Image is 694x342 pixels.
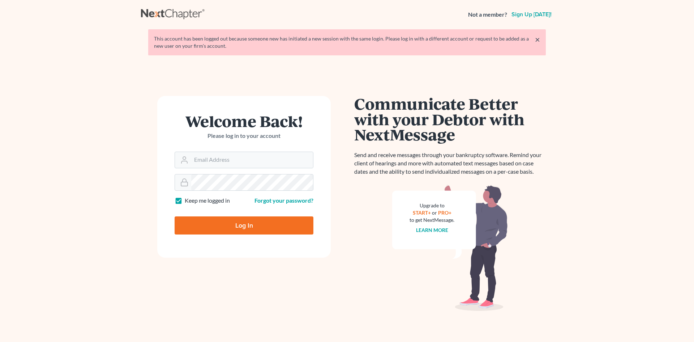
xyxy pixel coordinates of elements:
a: Forgot your password? [254,197,313,204]
a: PRO+ [438,210,451,216]
img: nextmessage_bg-59042aed3d76b12b5cd301f8e5b87938c9018125f34e5fa2b7a6b67550977c72.svg [392,185,508,311]
p: Please log in to your account [175,132,313,140]
h1: Welcome Back! [175,113,313,129]
label: Keep me logged in [185,197,230,205]
span: or [432,210,437,216]
div: Upgrade to [410,202,454,209]
input: Log In [175,216,313,235]
a: × [535,35,540,44]
input: Email Address [191,152,313,168]
p: Send and receive messages through your bankruptcy software. Remind your client of hearings and mo... [354,151,546,176]
div: This account has been logged out because someone new has initiated a new session with the same lo... [154,35,540,50]
h1: Communicate Better with your Debtor with NextMessage [354,96,546,142]
a: START+ [413,210,431,216]
a: Learn more [416,227,448,233]
div: to get NextMessage. [410,216,454,224]
a: Sign up [DATE]! [510,12,553,17]
strong: Not a member? [468,10,507,19]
